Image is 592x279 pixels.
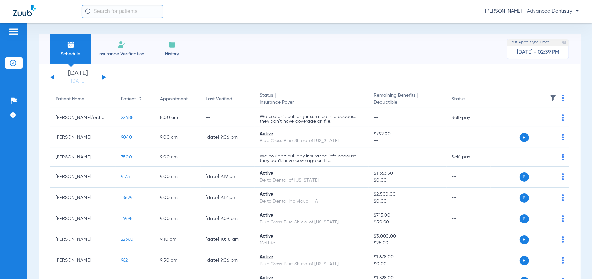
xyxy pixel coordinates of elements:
th: Remaining Benefits | [369,90,446,108]
span: P [520,214,529,223]
span: 9040 [121,135,132,139]
div: Active [260,212,363,219]
td: [PERSON_NAME] [50,208,116,229]
img: group-dot-blue.svg [562,114,564,121]
div: Delta Dental Individual - AI [260,198,363,205]
td: 9:00 AM [155,188,201,208]
span: P [520,235,529,244]
div: Last Verified [206,96,232,103]
th: Status | [255,90,369,108]
div: Patient Name [56,96,110,103]
td: -- [447,127,491,148]
img: Manual Insurance Verification [118,41,125,49]
span: History [156,51,188,57]
img: group-dot-blue.svg [562,215,564,222]
td: [DATE] 9:06 PM [201,250,255,271]
div: Delta Dental of [US_STATE] [260,177,363,184]
span: $715.00 [374,212,441,219]
td: [PERSON_NAME] [50,250,116,271]
span: P [520,133,529,142]
span: -- [374,115,379,120]
img: group-dot-blue.svg [562,154,564,160]
td: [PERSON_NAME]/ortho [50,108,116,127]
img: Zuub Logo [13,5,36,16]
td: [DATE] 9:19 PM [201,167,255,188]
span: $25.00 [374,240,441,247]
td: -- [201,108,255,127]
span: 18629 [121,195,132,200]
td: [PERSON_NAME] [50,229,116,250]
span: [PERSON_NAME] - Advanced Dentistry [485,8,579,15]
span: Schedule [55,51,86,57]
span: $3,000.00 [374,233,441,240]
span: -- [374,138,441,144]
img: filter.svg [550,95,556,101]
img: group-dot-blue.svg [562,236,564,243]
td: -- [201,148,255,167]
span: 9173 [121,174,130,179]
td: [DATE] 10:18 AM [201,229,255,250]
td: Self-pay [447,148,491,167]
img: group-dot-blue.svg [562,95,564,101]
td: [DATE] 9:09 PM [201,208,255,229]
div: Active [260,233,363,240]
td: 9:10 AM [155,229,201,250]
span: Last Appt. Sync Time: [510,39,549,46]
td: 9:00 AM [155,167,201,188]
td: 9:00 AM [155,148,201,167]
span: 22488 [121,115,134,120]
img: Schedule [67,41,75,49]
td: 9:00 AM [155,208,201,229]
td: 9:50 AM [155,250,201,271]
img: hamburger-icon [8,28,19,36]
span: $1,678.00 [374,254,441,261]
span: [DATE] - 02:39 PM [517,49,559,56]
td: -- [447,167,491,188]
input: Search for patients [82,5,163,18]
td: [DATE] 9:06 PM [201,127,255,148]
div: Active [260,170,363,177]
img: last sync help info [562,40,567,45]
span: Insurance Verification [96,51,147,57]
p: We couldn’t pull any insurance info because they don’t have coverage on file. [260,154,363,163]
span: $0.00 [374,177,441,184]
td: [PERSON_NAME] [50,167,116,188]
span: -- [374,155,379,159]
td: 9:00 AM [155,127,201,148]
span: $2,500.00 [374,191,441,198]
div: Blue Cross Blue Shield of [US_STATE] [260,219,363,226]
td: 8:00 AM [155,108,201,127]
div: Blue Cross Blue Shield of [US_STATE] [260,138,363,144]
span: P [520,193,529,203]
td: [PERSON_NAME] [50,127,116,148]
li: [DATE] [58,70,98,85]
span: $792.00 [374,131,441,138]
img: Search Icon [85,8,91,14]
div: Active [260,254,363,261]
img: History [168,41,176,49]
span: 14998 [121,216,133,221]
span: P [520,256,529,265]
td: [PERSON_NAME] [50,188,116,208]
img: group-dot-blue.svg [562,194,564,201]
span: 7500 [121,155,132,159]
td: Self-pay [447,108,491,127]
a: [DATE] [58,78,98,85]
div: Last Verified [206,96,249,103]
div: Patient ID [121,96,141,103]
span: $0.00 [374,261,441,268]
div: Appointment [160,96,195,103]
div: Active [260,131,363,138]
div: Patient ID [121,96,150,103]
td: [PERSON_NAME] [50,148,116,167]
th: Status [447,90,491,108]
img: group-dot-blue.svg [562,134,564,140]
td: -- [447,188,491,208]
td: -- [447,250,491,271]
span: 962 [121,258,128,263]
span: $0.00 [374,198,441,205]
p: We couldn’t pull any insurance info because they don’t have coverage on file. [260,114,363,123]
span: P [520,172,529,182]
img: group-dot-blue.svg [562,173,564,180]
span: Insurance Payer [260,99,363,106]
